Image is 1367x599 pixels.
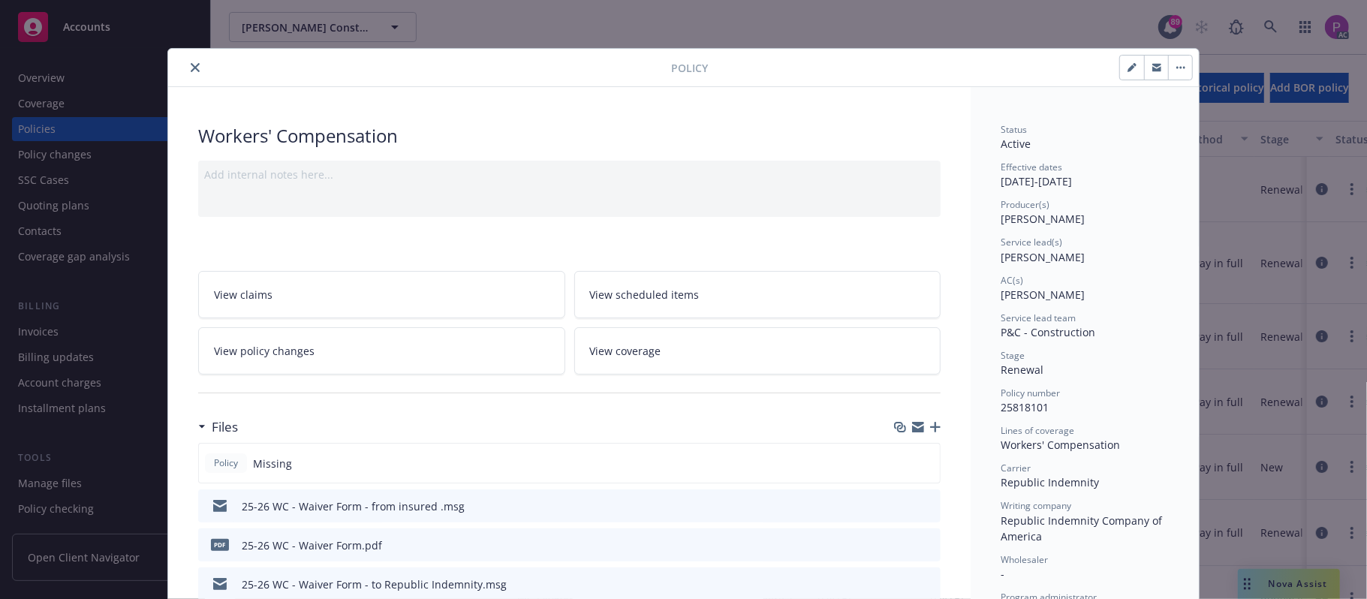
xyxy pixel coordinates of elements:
[921,498,935,514] button: preview file
[921,576,935,592] button: preview file
[211,456,241,470] span: Policy
[1001,462,1031,474] span: Carrier
[1001,400,1049,414] span: 25818101
[186,59,204,77] button: close
[1001,236,1062,248] span: Service lead(s)
[1001,161,1169,189] div: [DATE] - [DATE]
[1001,437,1169,453] div: Workers' Compensation
[1001,212,1085,226] span: [PERSON_NAME]
[1001,553,1048,566] span: Wholesaler
[921,537,935,553] button: preview file
[1001,123,1027,136] span: Status
[198,417,238,437] div: Files
[1001,424,1074,437] span: Lines of coverage
[1001,349,1025,362] span: Stage
[212,417,238,437] h3: Files
[1001,325,1095,339] span: P&C - Construction
[671,60,708,76] span: Policy
[1001,161,1062,173] span: Effective dates
[1001,274,1023,287] span: AC(s)
[198,123,941,149] div: Workers' Compensation
[1001,567,1004,581] span: -
[1001,475,1099,489] span: Republic Indemnity
[590,287,700,303] span: View scheduled items
[1001,499,1071,512] span: Writing company
[1001,363,1043,377] span: Renewal
[242,498,465,514] div: 25-26 WC - Waiver Form - from insured .msg
[242,576,507,592] div: 25-26 WC - Waiver Form - to Republic Indemnity.msg
[1001,312,1076,324] span: Service lead team
[211,539,229,550] span: pdf
[574,271,941,318] a: View scheduled items
[204,167,935,182] div: Add internal notes here...
[214,343,315,359] span: View policy changes
[590,343,661,359] span: View coverage
[242,537,382,553] div: 25-26 WC - Waiver Form.pdf
[1001,513,1165,543] span: Republic Indemnity Company of America
[897,576,909,592] button: download file
[198,271,565,318] a: View claims
[1001,198,1049,211] span: Producer(s)
[214,287,272,303] span: View claims
[1001,387,1060,399] span: Policy number
[1001,137,1031,151] span: Active
[198,327,565,375] a: View policy changes
[253,456,292,471] span: Missing
[1001,250,1085,264] span: [PERSON_NAME]
[897,498,909,514] button: download file
[897,537,909,553] button: download file
[574,327,941,375] a: View coverage
[1001,287,1085,302] span: [PERSON_NAME]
